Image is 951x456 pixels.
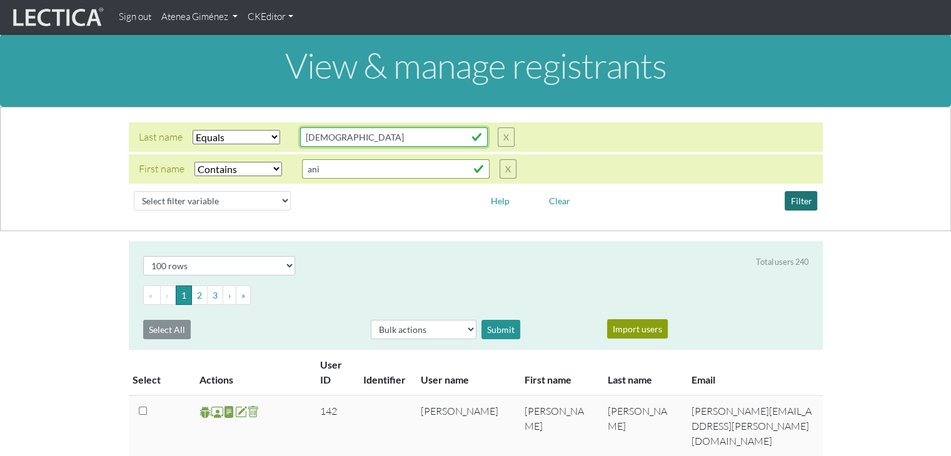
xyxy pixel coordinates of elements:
[543,191,576,211] button: Clear
[139,129,183,144] div: Last name
[413,349,518,395] th: User name
[156,5,243,29] a: Atenea Giménez
[129,349,193,395] th: Select
[10,6,104,29] img: lecticalive
[207,285,223,305] button: Go to page 3
[607,319,668,339] button: Import users
[684,349,823,395] th: Email
[756,256,808,268] div: Total users 240
[500,159,516,179] button: X
[143,285,808,305] ul: Pagination
[235,405,247,419] span: account update
[139,161,184,176] div: First name
[785,191,817,211] button: Filter
[114,5,156,29] a: Sign out
[313,349,356,395] th: User ID
[600,349,683,395] th: Last name
[247,405,259,419] span: delete
[223,405,235,419] span: reports
[485,191,515,211] button: Help
[143,320,191,339] button: Select All
[211,405,223,419] span: Staff
[356,349,413,395] th: Identifier
[498,127,515,147] button: X
[236,285,251,305] button: Go to last page
[243,5,298,29] a: CKEditor
[223,285,236,305] button: Go to next page
[485,193,515,205] a: Help
[191,285,208,305] button: Go to page 2
[481,320,520,339] div: Submit
[192,349,312,395] th: Actions
[517,349,600,395] th: First name
[176,285,192,305] button: Go to page 1
[10,46,941,85] h1: View & manage registrants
